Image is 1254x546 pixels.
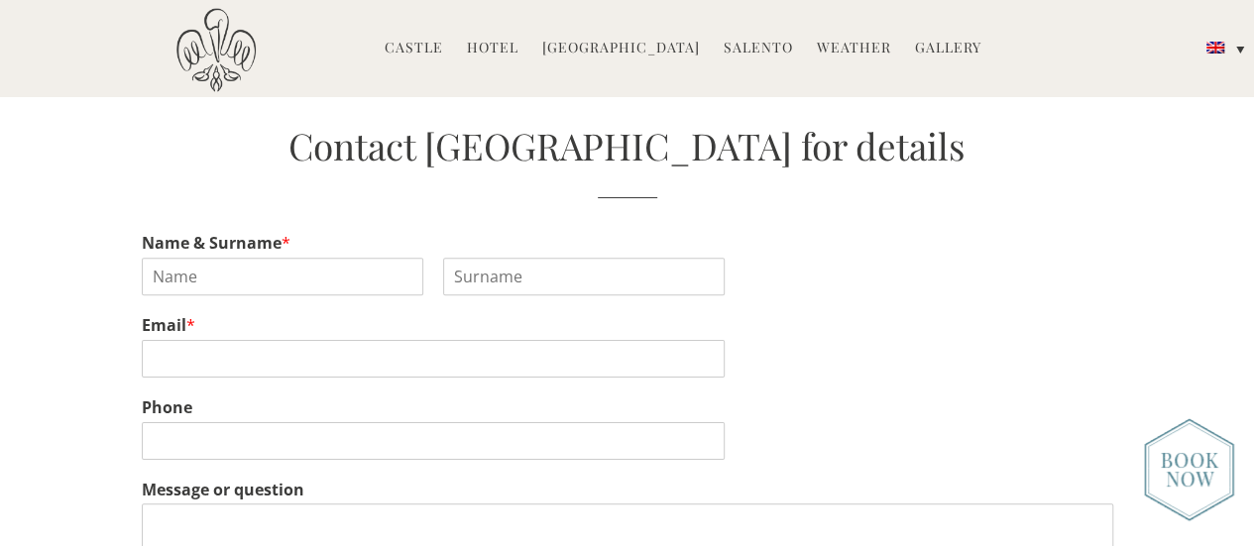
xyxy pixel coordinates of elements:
[176,8,256,92] img: Castello di Ugento
[915,38,981,60] a: Gallery
[443,258,725,295] input: Surname
[817,38,891,60] a: Weather
[142,480,1113,500] label: Message or question
[724,38,793,60] a: Salento
[385,38,443,60] a: Castle
[142,233,1113,254] label: Name & Surname
[1144,418,1234,521] img: new-booknow.png
[142,315,1113,336] label: Email
[142,397,1113,418] label: Phone
[467,38,518,60] a: Hotel
[1206,42,1224,54] img: English
[142,258,423,295] input: Name
[542,38,700,60] a: [GEOGRAPHIC_DATA]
